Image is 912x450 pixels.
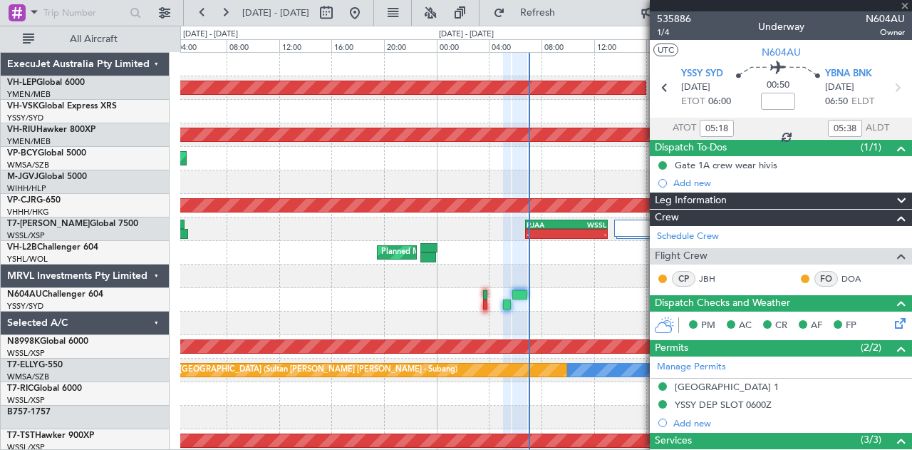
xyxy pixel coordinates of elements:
span: 06:50 [825,95,848,109]
div: [DATE] - [DATE] [439,29,494,41]
span: VP-CJR [7,196,36,205]
div: 04:00 [489,39,541,52]
span: [DATE] [825,81,854,95]
a: WMSA/SZB [7,160,49,170]
a: VH-LEPGlobal 6000 [7,78,85,87]
a: VH-RIUHawker 800XP [7,126,95,134]
div: 00:00 [437,39,489,52]
a: VHHH/HKG [7,207,49,218]
div: [DATE] - [DATE] [183,29,238,41]
div: Planned Maint [GEOGRAPHIC_DATA] ([GEOGRAPHIC_DATA]) [381,242,606,263]
a: T7-TSTHawker 900XP [7,431,94,440]
div: WSSL [566,220,606,229]
div: - [527,230,566,238]
span: T7-ELLY [7,361,38,369]
div: CP [672,271,695,287]
span: T7-TST [7,431,35,440]
span: Owner [866,26,905,39]
div: RJAA [527,220,566,229]
div: YSSY DEP SLOT 0600Z [675,399,772,411]
span: ATOT [673,121,696,135]
span: Dispatch To-Dos [655,140,727,156]
a: B757-1757 [7,408,51,416]
a: YSSY/SYD [7,301,43,312]
span: CR [775,319,787,333]
span: M-JGVJ [7,173,38,181]
span: N604AU [7,290,42,299]
a: N604AUChallenger 604 [7,290,103,299]
a: T7-RICGlobal 6000 [7,384,82,393]
a: YSHL/WOL [7,254,48,265]
div: Add new [673,177,905,189]
div: Underway [758,19,804,34]
div: 12:00 [279,39,332,52]
span: AF [811,319,822,333]
a: WSSL/XSP [7,230,45,241]
input: Trip Number [43,2,125,24]
div: 12:00 [594,39,647,52]
button: UTC [653,44,678,56]
div: FO [814,271,838,287]
span: YBNA BNK [825,67,872,81]
span: ELDT [851,95,874,109]
span: Services [655,433,692,449]
span: N8998K [7,337,40,346]
a: WMSA/SZB [7,372,49,382]
div: [GEOGRAPHIC_DATA] 1 [675,381,779,393]
div: 16:00 [331,39,384,52]
span: All Aircraft [37,34,150,44]
a: DOA [841,272,874,285]
div: 16:00 [646,39,699,52]
span: 1/4 [657,26,691,39]
span: VH-RIU [7,126,36,134]
span: YSSY SYD [681,67,723,81]
span: VH-VSK [7,102,38,111]
span: 00:50 [767,78,789,93]
span: N604AU [762,45,801,60]
a: M-JGVJGlobal 5000 [7,173,87,181]
span: FP [846,319,856,333]
a: Manage Permits [657,360,726,374]
span: ETOT [681,95,705,109]
span: VH-LEP [7,78,36,87]
span: N604AU [866,11,905,26]
a: VP-BCYGlobal 5000 [7,149,86,158]
span: VP-BCY [7,149,38,158]
a: Schedule Crew [657,230,719,244]
span: T7-RIC [7,384,33,393]
a: WIHH/HLP [7,183,46,194]
div: Planned Maint [GEOGRAPHIC_DATA] (Sultan [PERSON_NAME] [PERSON_NAME] - Subang) [125,359,457,381]
span: [DATE] - [DATE] [242,6,309,19]
a: YMEN/MEB [7,136,51,147]
a: N8998KGlobal 6000 [7,337,88,346]
a: JBH [699,272,731,285]
span: [DATE] [681,81,710,95]
span: PM [701,319,715,333]
span: 06:00 [708,95,731,109]
a: T7-[PERSON_NAME]Global 7500 [7,220,138,228]
span: (2/2) [861,340,881,355]
a: T7-ELLYG-550 [7,361,63,369]
span: Crew [655,210,679,226]
a: VH-VSKGlobal Express XRS [7,102,117,111]
span: (3/3) [861,432,881,447]
span: 535886 [657,11,691,26]
a: VH-L2BChallenger 604 [7,243,98,252]
span: B757-1 [7,408,36,416]
span: AC [739,319,752,333]
span: T7-[PERSON_NAME] [7,220,90,228]
div: 04:00 [175,39,227,52]
a: WSSL/XSP [7,395,45,406]
span: Dispatch Checks and Weather [655,295,790,312]
div: 08:00 [227,39,279,52]
span: Permits [655,340,688,357]
div: 08:00 [541,39,594,52]
div: - [566,230,606,238]
div: 20:00 [384,39,437,52]
span: VH-L2B [7,243,37,252]
div: Add new [673,417,905,429]
a: WSSL/XSP [7,348,45,359]
span: (1/1) [861,140,881,155]
span: Flight Crew [655,248,708,265]
button: All Aircraft [16,28,155,51]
